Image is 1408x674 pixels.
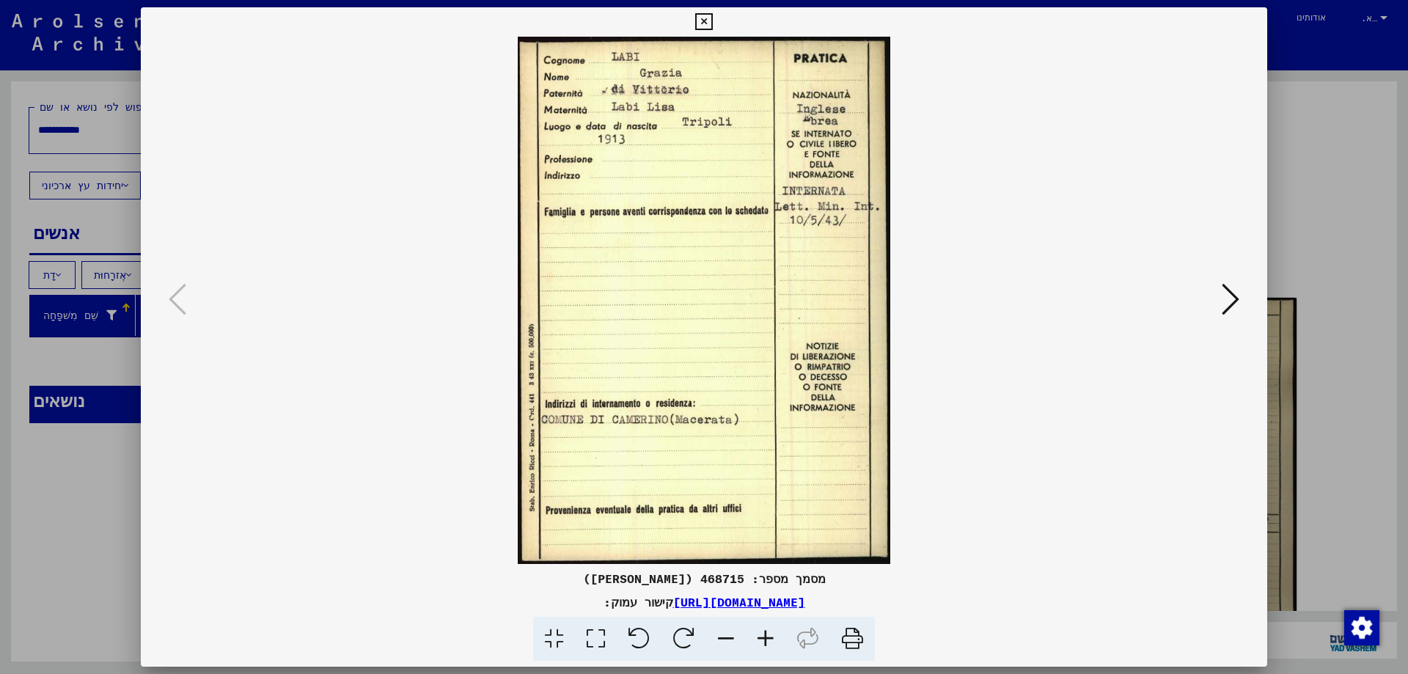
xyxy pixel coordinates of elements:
[1343,609,1379,645] div: שינוי הסכמה
[1344,610,1379,645] img: שינוי הסכמה
[604,595,673,609] font: קישור עמוק:
[673,595,805,609] a: [URL][DOMAIN_NAME]
[583,571,826,586] font: מסמך מספר: 468715 ([PERSON_NAME])
[191,37,1217,564] img: 001.jpg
